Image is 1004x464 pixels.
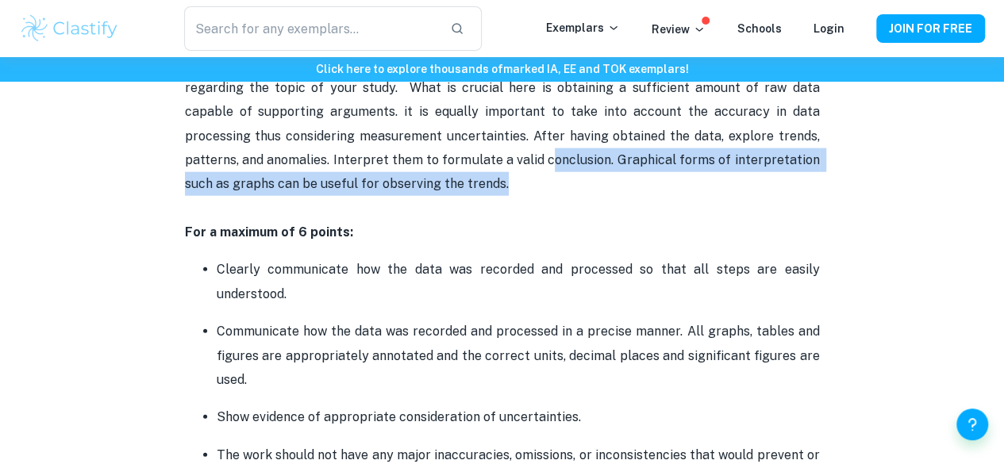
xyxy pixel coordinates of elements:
[737,22,782,35] a: Schools
[652,21,706,38] p: Review
[814,22,844,35] a: Login
[3,60,1001,78] h6: Click here to explore thousands of marked IA, EE and TOK exemplars !
[217,405,820,429] p: Show evidence of appropriate consideration of uncertainties.
[956,408,988,440] button: Help and Feedback
[19,13,120,44] img: Clastify logo
[546,19,620,36] p: Exemplars
[217,258,820,306] p: Clearly communicate how the data was recorded and processed so that all steps are easily understood.
[217,320,820,392] p: Communicate how the data was recorded and processed in a precise manner. All graphs, tables and f...
[184,6,438,51] input: Search for any exemplars...
[185,224,353,240] strong: For a maximum of 6 points:
[876,14,985,43] button: JOIN FOR FREE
